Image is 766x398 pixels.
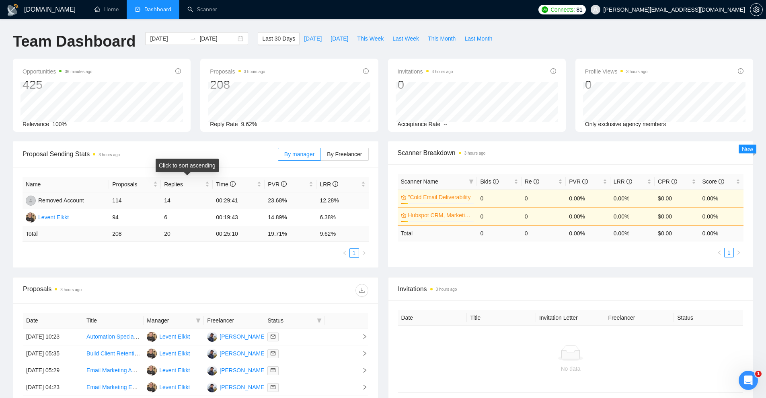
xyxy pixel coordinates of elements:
div: [PERSON_NAME] [220,349,266,358]
span: crown [401,194,407,200]
img: RA [26,196,36,206]
span: info-circle [534,179,539,184]
td: 0 [477,207,521,225]
span: left [342,251,347,255]
span: filter [317,318,322,323]
th: Invitation Letter [536,310,605,326]
span: LRR [614,178,632,185]
td: 0.00% [610,207,655,225]
div: [PERSON_NAME] [220,366,266,375]
td: 0 [522,207,566,225]
time: 3 hours ago [464,151,486,155]
time: 3 hours ago [244,69,265,74]
button: Last 30 Days [258,32,300,45]
span: filter [196,318,201,323]
a: "Cold Email Deliverability [408,193,472,202]
th: Manager [144,313,204,329]
div: 0 [398,77,453,92]
span: [DATE] [304,34,322,43]
td: 9.62 % [316,226,368,242]
span: right [355,384,368,390]
div: Proposals [23,284,195,297]
time: 36 minutes ago [65,69,92,74]
span: info-circle [550,68,556,74]
img: AR [207,365,217,376]
span: filter [315,314,323,327]
span: LRR [320,181,338,188]
button: setting [750,3,763,16]
time: 3 hours ago [432,69,453,74]
span: 9.62% [241,121,257,127]
a: Build Client Retention & Churn Detection System (HubSpot + SimplePractice) [86,350,280,357]
td: [DATE] 05:29 [23,362,83,379]
button: right [359,248,369,258]
img: logo [6,4,19,16]
span: mail [271,385,275,390]
img: upwork-logo.png [542,6,548,13]
td: 0 [522,189,566,207]
span: mail [271,351,275,356]
li: 1 [724,248,734,257]
a: LELevent Elkkt [147,384,190,390]
span: Replies [164,180,203,189]
a: LELevent Elkkt [147,350,190,356]
time: 3 hours ago [436,287,457,292]
span: By manager [284,151,314,157]
span: info-circle [626,179,632,184]
img: AR [207,382,217,392]
time: 3 hours ago [60,288,82,292]
span: -- [444,121,447,127]
img: LE [147,365,157,376]
span: This Week [357,34,384,43]
span: crown [401,212,407,218]
button: download [355,284,368,297]
a: AR[PERSON_NAME] [207,333,266,339]
td: Total [23,226,109,242]
div: Levent Elkkt [38,213,69,222]
td: 0.00% [566,207,610,225]
span: Relevance [23,121,49,127]
span: info-circle [582,179,588,184]
td: 6 [161,209,213,226]
td: 0.00% [566,189,610,207]
span: By Freelancer [327,151,362,157]
span: setting [750,6,762,13]
a: Email Marketing Executive - Klaviyo Expert Needed [86,384,215,390]
span: filter [469,179,474,184]
span: filter [467,176,475,188]
td: Build Client Retention & Churn Detection System (HubSpot + SimplePractice) [83,345,144,362]
td: 0.00% [699,189,743,207]
span: mail [271,368,275,373]
span: Bids [480,178,498,185]
th: Title [467,310,536,326]
span: right [361,251,366,255]
td: 00:19:43 [213,209,265,226]
span: info-circle [719,179,724,184]
span: This Month [428,34,456,43]
a: AR[PERSON_NAME] [207,367,266,373]
div: No data [405,364,737,373]
a: LELevent Elkkt [147,333,190,339]
a: Automation Specialist [86,333,141,340]
div: [PERSON_NAME] [220,383,266,392]
td: 208 [109,226,161,242]
img: LE [147,349,157,359]
span: mail [271,334,275,339]
span: right [355,367,368,373]
span: user [593,7,598,12]
span: 1 [755,371,762,377]
span: info-circle [175,68,181,74]
span: left [717,250,722,255]
div: Levent Elkkt [159,332,190,341]
div: Levent Elkkt [159,349,190,358]
button: This Month [423,32,460,45]
td: $0.00 [655,207,699,225]
td: 00:29:41 [213,192,265,209]
span: Status [267,316,313,325]
iframe: Intercom live chat [739,371,758,390]
div: 208 [210,77,265,92]
td: [DATE] 10:23 [23,329,83,345]
span: to [190,35,196,42]
span: Scanner Name [401,178,438,185]
span: filter [194,314,202,327]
